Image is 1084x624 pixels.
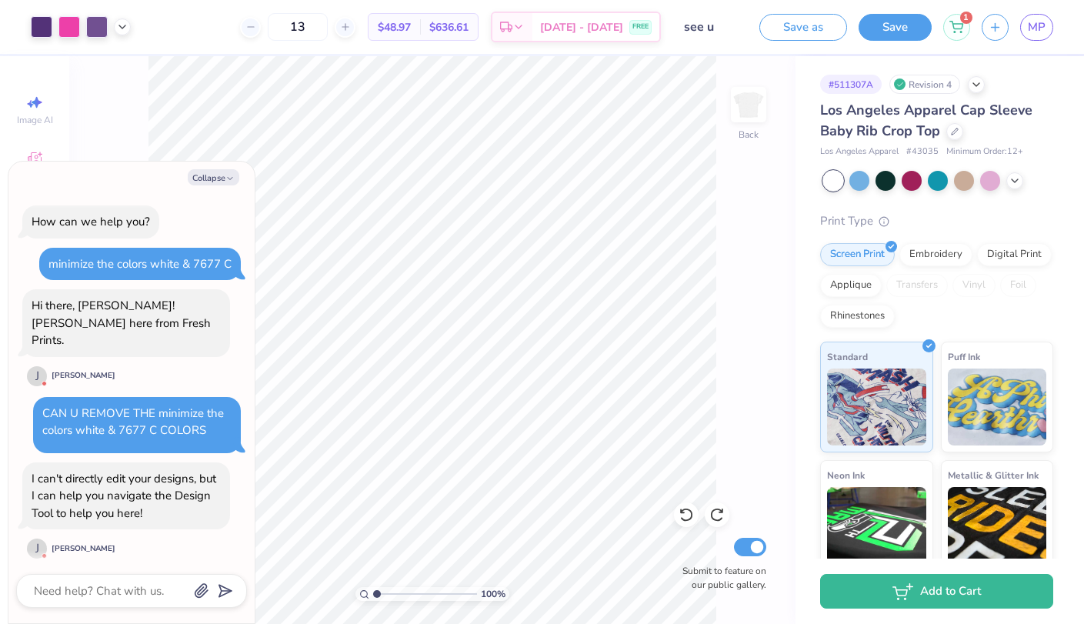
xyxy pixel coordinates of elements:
div: # 511307A [820,75,882,94]
input: – – [268,13,328,41]
span: Metallic & Glitter Ink [948,467,1039,483]
input: Untitled Design [672,12,748,42]
div: [PERSON_NAME] [52,370,115,382]
span: Neon Ink [827,467,865,483]
label: Submit to feature on our public gallery. [674,564,766,592]
span: Image AI [17,114,53,126]
div: Digital Print [977,243,1052,266]
span: $48.97 [378,19,411,35]
span: Standard [827,349,868,365]
div: Revision 4 [889,75,960,94]
div: Transfers [886,274,948,297]
span: 1 [960,12,972,24]
span: FREE [632,22,649,32]
span: [DATE] - [DATE] [540,19,623,35]
div: How can we help you? [32,214,150,229]
span: Los Angeles Apparel Cap Sleeve Baby Rib Crop Top [820,101,1032,140]
a: MP [1020,14,1053,41]
span: Minimum Order: 12 + [946,145,1023,159]
button: Save [859,14,932,41]
div: Print Type [820,212,1053,230]
div: [PERSON_NAME] [52,543,115,555]
span: 100 % [481,587,505,601]
img: Back [733,89,764,120]
div: J [27,366,47,386]
span: Puff Ink [948,349,980,365]
div: Foil [1000,274,1036,297]
span: Los Angeles Apparel [820,145,899,159]
div: Applique [820,274,882,297]
div: Vinyl [952,274,996,297]
img: Metallic & Glitter Ink [948,487,1047,564]
div: J [27,539,47,559]
span: MP [1028,18,1046,36]
div: Rhinestones [820,305,895,328]
div: Hi there, [PERSON_NAME]! [PERSON_NAME] here from Fresh Prints. [32,298,211,348]
div: Back [739,128,759,142]
div: Screen Print [820,243,895,266]
div: CAN U REMOVE THE minimize the colors white & 7677 C COLORS [42,405,224,439]
button: Add to Cart [820,574,1053,609]
img: Standard [827,369,926,445]
button: Collapse [188,169,239,185]
span: $636.61 [429,19,469,35]
div: Embroidery [899,243,972,266]
div: minimize the colors white & 7677 C [48,256,232,272]
img: Puff Ink [948,369,1047,445]
div: I can't directly edit your designs, but I can help you navigate the Design Tool to help you here! [32,471,216,521]
span: # 43035 [906,145,939,159]
img: Neon Ink [827,487,926,564]
button: Save as [759,14,847,41]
